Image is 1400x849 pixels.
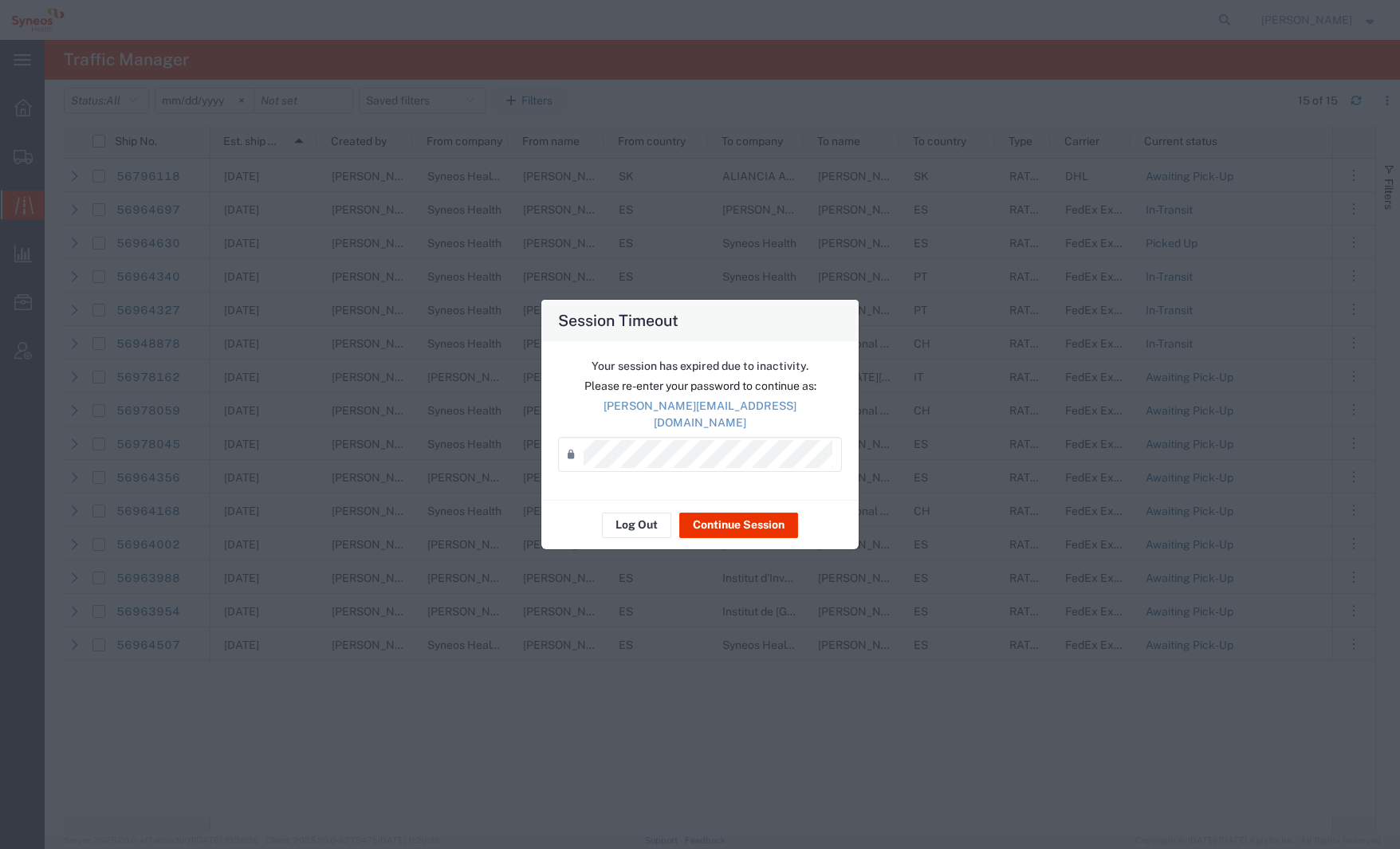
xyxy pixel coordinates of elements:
[602,513,671,538] button: Log Out
[558,309,678,332] h4: Session Timeout
[558,398,842,431] p: [PERSON_NAME][EMAIL_ADDRESS][DOMAIN_NAME]
[558,378,842,395] p: Please re-enter your password to continue as:
[558,358,842,375] p: Your session has expired due to inactivity.
[679,513,798,538] button: Continue Session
